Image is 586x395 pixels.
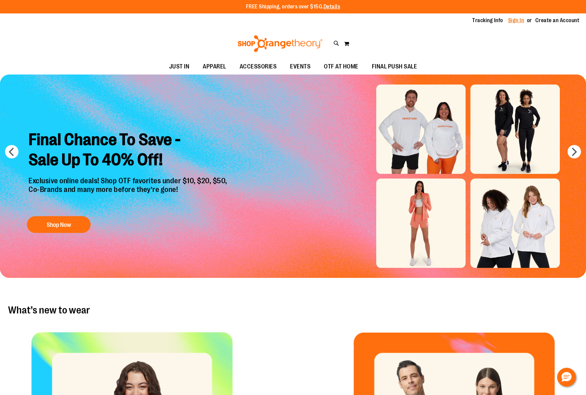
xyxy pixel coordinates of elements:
p: Exclusive online deals! Shop OTF favorites under $10, $20, $50, Co-Brands and many more before th... [23,177,234,209]
span: ACCESSORIES [240,59,277,74]
a: FINAL PUSH SALE [365,59,424,75]
h2: Final Chance To Save - Sale Up To 40% Off! [23,125,234,177]
a: Tracking Info [472,17,503,24]
h2: What’s new to wear [8,305,578,315]
span: FINAL PUSH SALE [372,59,417,74]
button: next [568,145,581,158]
a: ACCESSORIES [233,59,284,75]
a: EVENTS [283,59,317,75]
span: OTF AT HOME [324,59,358,74]
button: Hello, have a question? Let’s chat. [557,368,576,387]
span: JUST IN [169,59,190,74]
a: Details [324,4,340,10]
button: prev [5,145,18,158]
a: Sign In [508,17,524,24]
a: OTF AT HOME [317,59,365,75]
span: APPAREL [203,59,226,74]
a: Final Chance To Save -Sale Up To 40% Off! Exclusive online deals! Shop OTF favorites under $10, $... [23,125,234,236]
a: JUST IN [162,59,196,75]
p: FREE Shipping, orders over $150. [246,3,340,11]
a: Create an Account [535,17,580,24]
button: Shop Now [27,216,91,233]
a: APPAREL [196,59,233,75]
span: EVENTS [290,59,310,74]
img: Shop Orangetheory [237,35,324,52]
